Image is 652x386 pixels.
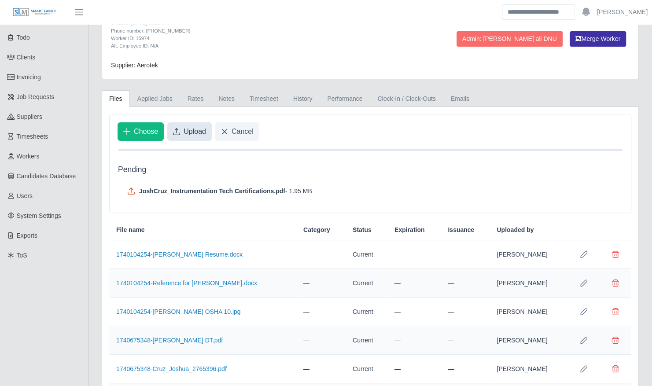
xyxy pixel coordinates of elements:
span: Issuance [448,225,474,235]
span: Timesheets [17,133,48,140]
div: Worker ID: 15974 [111,35,408,42]
td: — [296,298,346,326]
td: — [296,240,346,269]
a: Files [102,90,130,107]
span: Upload [184,126,206,137]
button: Delete file [607,303,624,320]
a: Rates [180,90,211,107]
a: Notes [211,90,242,107]
td: [PERSON_NAME] [490,269,568,298]
td: — [441,326,490,355]
div: Alt. Employee ID: N/A [111,42,408,50]
td: Current [346,298,387,326]
button: Row Edit [575,274,593,292]
span: Expiration [394,225,424,235]
td: — [441,240,490,269]
span: Exports [17,232,37,239]
td: — [387,326,441,355]
td: — [387,355,441,383]
span: Todo [17,34,30,41]
button: Choose [118,122,164,141]
button: Cancel [215,122,259,141]
button: Delete file [607,360,624,378]
span: - 1.95 MB [285,187,312,195]
span: Choose [134,126,158,137]
td: — [387,240,441,269]
td: [PERSON_NAME] [490,298,568,326]
a: 1740675348-Cruz_Joshua_2765396.pdf [116,365,227,372]
a: Performance [320,90,370,107]
td: [PERSON_NAME] [490,326,568,355]
td: — [296,355,346,383]
a: History [286,90,320,107]
button: Row Edit [575,331,593,349]
span: Invoicing [17,74,41,81]
td: Current [346,240,387,269]
button: Row Edit [575,360,593,378]
button: Admin: [PERSON_NAME] all DNU [457,31,563,47]
td: — [296,326,346,355]
a: Clock-In / Clock-Outs [370,90,443,107]
span: Supplier: Aerotek [111,62,158,69]
button: Delete file [607,274,624,292]
td: Current [346,326,387,355]
td: Current [346,355,387,383]
span: Category [303,225,330,235]
a: Timesheet [242,90,286,107]
a: 1740104254-[PERSON_NAME] Resume.docx [116,251,243,258]
span: Uploaded by [497,225,534,235]
button: Upload [167,122,212,141]
a: [PERSON_NAME] [597,7,648,17]
span: Cancel [232,126,254,137]
button: Delete file [607,331,624,349]
td: — [387,269,441,298]
img: SLM Logo [12,7,56,17]
a: Applied Jobs [130,90,180,107]
span: ToS [17,252,27,259]
td: [PERSON_NAME] [490,240,568,269]
span: Status [353,225,372,235]
button: Row Edit [575,303,593,320]
input: Search [502,4,575,20]
td: Current [346,269,387,298]
span: Workers [17,153,40,160]
span: Clients [17,54,36,61]
td: — [296,269,346,298]
span: Users [17,192,33,199]
span: System Settings [17,212,61,219]
a: 1740104254-Reference for [PERSON_NAME].docx [116,279,257,287]
h5: Pending [118,165,623,174]
div: Phone number: [PHONE_NUMBER] [111,27,408,35]
span: Job Requests [17,93,55,100]
td: — [441,298,490,326]
td: [PERSON_NAME] [490,355,568,383]
a: 1740675348-[PERSON_NAME] DT.pdf [116,337,223,344]
span: Suppliers [17,113,42,120]
button: Merge Worker [570,31,626,47]
a: 1740104254-[PERSON_NAME] OSHA 10.jpg [116,308,241,315]
button: Delete file [607,246,624,263]
td: — [441,355,490,383]
span: JoshCruz_Instrumentation Tech Certifications.pdf [139,187,285,195]
td: — [441,269,490,298]
a: Emails [443,90,477,107]
span: Candidates Database [17,173,76,180]
td: — [387,298,441,326]
button: Row Edit [575,246,593,263]
span: File name [116,225,145,235]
